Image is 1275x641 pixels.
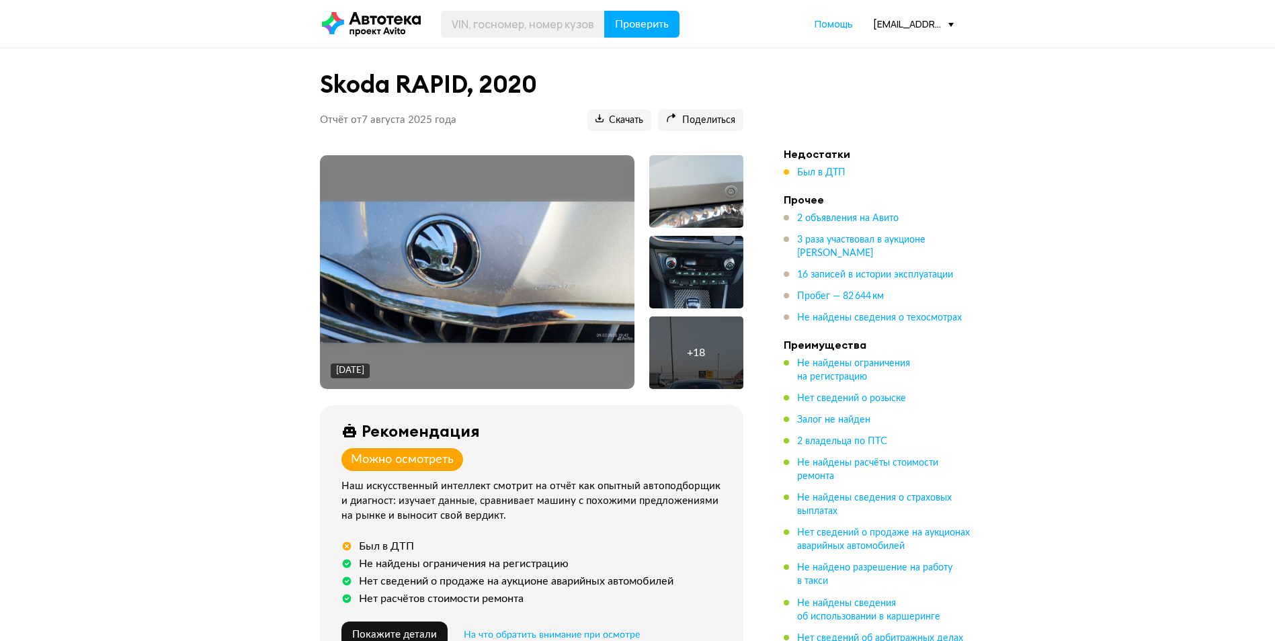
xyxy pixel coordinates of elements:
[797,394,906,403] span: Нет сведений о розыске
[595,114,643,127] span: Скачать
[797,415,870,425] span: Залог не найден
[336,365,364,377] div: [DATE]
[441,11,605,38] input: VIN, госномер, номер кузова
[797,493,952,516] span: Не найдены сведения о страховых выплатах
[604,11,680,38] button: Проверить
[784,338,972,351] h4: Преимущества
[797,359,910,382] span: Не найдены ограничения на регистрацию
[362,421,480,440] div: Рекомендация
[687,346,705,359] div: + 18
[797,214,899,223] span: 2 объявления на Авито
[797,235,926,258] span: 3 раза участвовал в аукционе [PERSON_NAME]
[341,479,727,523] div: Наш искусственный интеллект смотрит на отчёт как опытный автоподборщик и диагност: изучает данные...
[797,458,938,481] span: Не найдены расчёты стоимости ремонта
[815,17,853,31] a: Помощь
[797,292,884,301] span: Пробег — 82 644 км
[815,17,853,30] span: Помощь
[797,599,940,622] span: Не найдены сведения об использовании в каршеринге
[359,574,673,588] div: Нет сведений о продаже на аукционе аварийных автомобилей
[784,147,972,161] h4: Недостатки
[359,540,414,553] div: Был в ДТП
[320,114,456,127] p: Отчёт от 7 августа 2025 года
[666,114,735,127] span: Поделиться
[320,202,634,343] img: Main car
[797,168,846,177] span: Был в ДТП
[352,630,437,640] span: Покажите детали
[797,528,970,551] span: Нет сведений о продаже на аукционах аварийных автомобилей
[587,110,651,131] button: Скачать
[797,313,962,323] span: Не найдены сведения о техосмотрах
[320,70,743,99] h1: Skoda RAPID, 2020
[797,437,887,446] span: 2 владельца по ПТС
[464,630,640,640] span: На что обратить внимание при осмотре
[351,452,454,467] div: Можно осмотреть
[359,592,524,605] div: Нет расчётов стоимости ремонта
[797,270,953,280] span: 16 записей в истории эксплуатации
[359,557,569,570] div: Не найдены ограничения на регистрацию
[658,110,743,131] button: Поделиться
[784,193,972,206] h4: Прочее
[797,563,952,586] span: Не найдено разрешение на работу в такси
[873,17,954,30] div: [EMAIL_ADDRESS][DOMAIN_NAME]
[615,19,669,30] span: Проверить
